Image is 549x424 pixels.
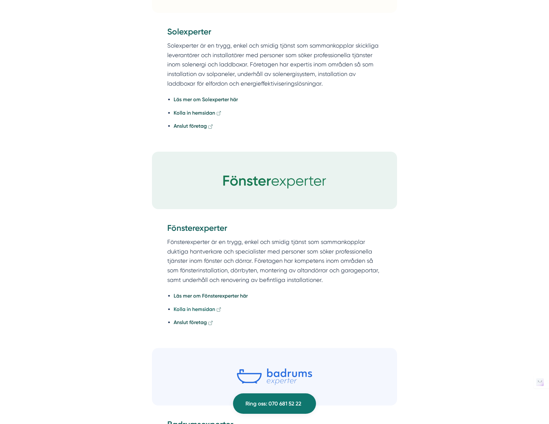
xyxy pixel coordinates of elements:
strong: Kolla in hemsidan [174,110,215,116]
a: Kolla in hemsidan [174,306,222,312]
a: Ring oss: 070 681 52 22 [233,393,316,414]
img: Företagsbild på Smartproduktion – Ett företag i Dalarnas län [152,152,397,209]
strong: Anslut företag [174,123,207,129]
a: Kolla in hemsidan [174,110,222,116]
a: Anslut företag [174,123,214,129]
h3: Solexperter [167,26,382,41]
img: Badrumsexperter [152,348,397,405]
span: Ring oss: 070 681 52 22 [245,399,301,408]
h3: Fönsterexperter [167,223,382,237]
p: Solexperter är en trygg, enkel och smidig tjänst som sammankopplar skickliga leverantörer och ins... [167,41,382,88]
strong: Kolla in hemsidan [174,306,215,312]
p: Fönsterexperter är en trygg, enkel och smidig tjänst som sammankopplar duktiga hantverkare och sp... [167,237,382,284]
a: Anslut företag [174,319,214,325]
a: Läs mer om Solexperter här [174,96,238,102]
a: Läs mer om Fönsterexperter här [174,293,248,299]
strong: Anslut företag [174,319,207,325]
